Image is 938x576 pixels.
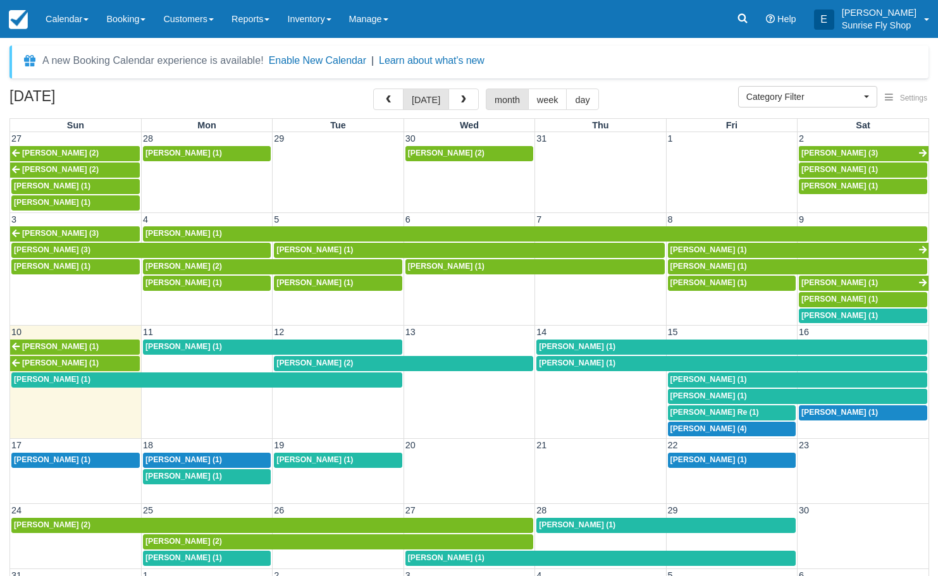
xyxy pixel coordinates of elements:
a: [PERSON_NAME] (1) [799,179,927,194]
span: 31 [535,133,548,144]
span: Sat [856,120,870,130]
a: [PERSON_NAME] Re (1) [668,405,796,420]
span: 28 [142,133,154,144]
span: [PERSON_NAME] (1) [801,295,878,303]
span: 12 [273,327,285,337]
span: [PERSON_NAME] (1) [276,278,353,287]
span: Wed [460,120,479,130]
a: [PERSON_NAME] (1) [143,146,271,161]
span: 26 [273,505,285,515]
span: 1 [667,133,674,144]
a: [PERSON_NAME] (1) [536,356,927,371]
span: [PERSON_NAME] (1) [801,408,878,417]
span: [PERSON_NAME] (1) [670,262,747,271]
button: day [566,89,598,110]
span: 11 [142,327,154,337]
div: E [814,9,834,30]
p: Sunrise Fly Shop [842,19,916,32]
a: [PERSON_NAME] (1) [143,551,271,566]
button: month [486,89,529,110]
span: 13 [404,327,417,337]
span: [PERSON_NAME] (1) [670,391,747,400]
button: week [528,89,567,110]
div: A new Booking Calendar experience is available! [42,53,264,68]
span: [PERSON_NAME] Re (1) [670,408,759,417]
a: [PERSON_NAME] (1) [799,292,927,307]
span: [PERSON_NAME] (2) [408,149,484,157]
a: [PERSON_NAME] (3) [799,146,929,161]
a: [PERSON_NAME] (1) [668,276,796,291]
span: 19 [273,440,285,450]
span: [PERSON_NAME] (1) [145,278,222,287]
span: [PERSON_NAME] (2) [22,165,99,174]
a: [PERSON_NAME] (2) [10,162,140,178]
h2: [DATE] [9,89,170,112]
span: [PERSON_NAME] (1) [14,262,90,271]
span: 9 [798,214,805,224]
span: [PERSON_NAME] (1) [14,455,90,464]
span: [PERSON_NAME] (1) [145,229,222,238]
a: [PERSON_NAME] (2) [405,146,533,161]
span: | [371,55,374,66]
span: 15 [667,327,679,337]
a: [PERSON_NAME] (1) [668,259,927,274]
a: [PERSON_NAME] (2) [274,356,533,371]
span: 14 [535,327,548,337]
span: 27 [10,133,23,144]
span: [PERSON_NAME] (1) [670,278,747,287]
span: [PERSON_NAME] (1) [276,455,353,464]
span: [PERSON_NAME] (1) [801,165,878,174]
span: 29 [273,133,285,144]
span: Mon [197,120,216,130]
span: 30 [404,133,417,144]
a: [PERSON_NAME] (1) [668,243,929,258]
span: [PERSON_NAME] (1) [14,181,90,190]
span: [PERSON_NAME] (1) [670,375,747,384]
p: [PERSON_NAME] [842,6,916,19]
span: [PERSON_NAME] (1) [145,472,222,481]
span: [PERSON_NAME] (1) [14,198,90,207]
img: checkfront-main-nav-mini-logo.png [9,10,28,29]
span: [PERSON_NAME] (2) [22,149,99,157]
span: Sun [67,120,84,130]
a: [PERSON_NAME] (1) [799,405,927,420]
a: [PERSON_NAME] (3) [11,243,271,258]
span: 17 [10,440,23,450]
span: 29 [667,505,679,515]
span: [PERSON_NAME] (3) [801,149,878,157]
a: [PERSON_NAME] (1) [668,372,927,388]
span: [PERSON_NAME] (1) [22,358,99,367]
span: 4 [142,214,149,224]
a: [PERSON_NAME] (1) [11,259,140,274]
span: [PERSON_NAME] (1) [539,520,615,529]
span: 6 [404,214,412,224]
span: 30 [798,505,810,515]
span: [PERSON_NAME] (1) [145,149,222,157]
span: 7 [535,214,543,224]
a: [PERSON_NAME] (1) [11,453,140,468]
span: [PERSON_NAME] (2) [14,520,90,529]
a: [PERSON_NAME] (1) [799,162,927,178]
a: [PERSON_NAME] (2) [143,534,533,549]
a: [PERSON_NAME] (1) [274,453,402,468]
span: 20 [404,440,417,450]
span: 2 [798,133,805,144]
a: [PERSON_NAME] (1) [668,389,927,404]
span: [PERSON_NAME] (1) [801,311,878,320]
button: Category Filter [738,86,877,107]
a: [PERSON_NAME] (1) [799,276,929,291]
span: 25 [142,505,154,515]
span: [PERSON_NAME] (1) [670,245,747,254]
span: [PERSON_NAME] (1) [801,278,878,287]
span: 3 [10,214,18,224]
a: [PERSON_NAME] (1) [143,226,927,242]
a: [PERSON_NAME] (1) [536,518,796,533]
span: 28 [535,505,548,515]
a: [PERSON_NAME] (1) [143,276,271,291]
a: [PERSON_NAME] (4) [668,422,796,437]
span: 18 [142,440,154,450]
span: [PERSON_NAME] (1) [408,262,484,271]
a: [PERSON_NAME] (1) [274,276,402,291]
span: Settings [900,94,927,102]
a: [PERSON_NAME] (2) [143,259,402,274]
